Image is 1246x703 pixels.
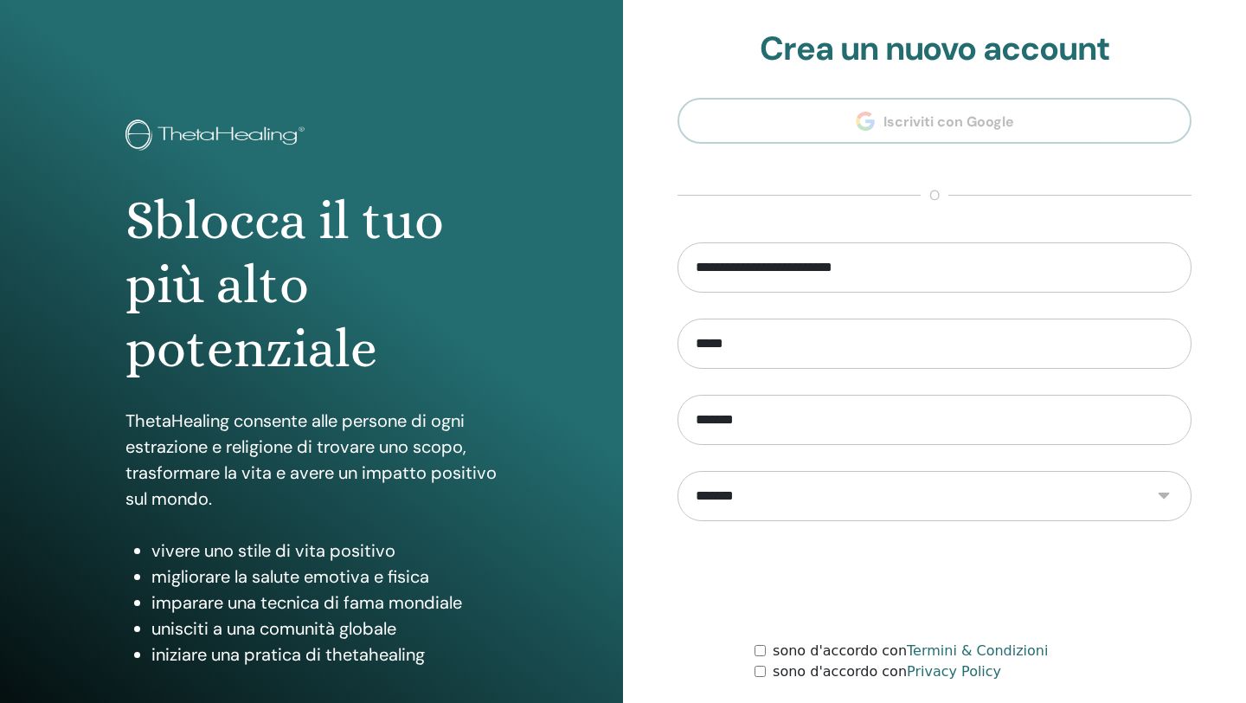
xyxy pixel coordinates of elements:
[151,564,498,590] li: migliorare la salute emotiva e fisica
[151,590,498,616] li: imparare una tecnica di fama mondiale
[773,641,1048,661] label: sono d'accordo con
[921,185,948,206] span: o
[151,616,498,642] li: unisciti a una comunità globale
[773,661,1001,682] label: sono d'accordo con
[678,29,1191,69] h2: Crea un nuovo account
[125,189,498,382] h1: Sblocca il tuo più alto potenziale
[151,538,498,564] li: vivere uno stile di vita positivo
[907,663,1001,680] a: Privacy Policy
[125,408,498,512] p: ThetaHealing consente alle persone di ogni estrazione e religione di trovare uno scopo, trasforma...
[151,642,498,668] li: iniziare una pratica di thetahealing
[803,547,1066,615] iframe: reCAPTCHA
[907,642,1048,659] a: Termini & Condizioni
